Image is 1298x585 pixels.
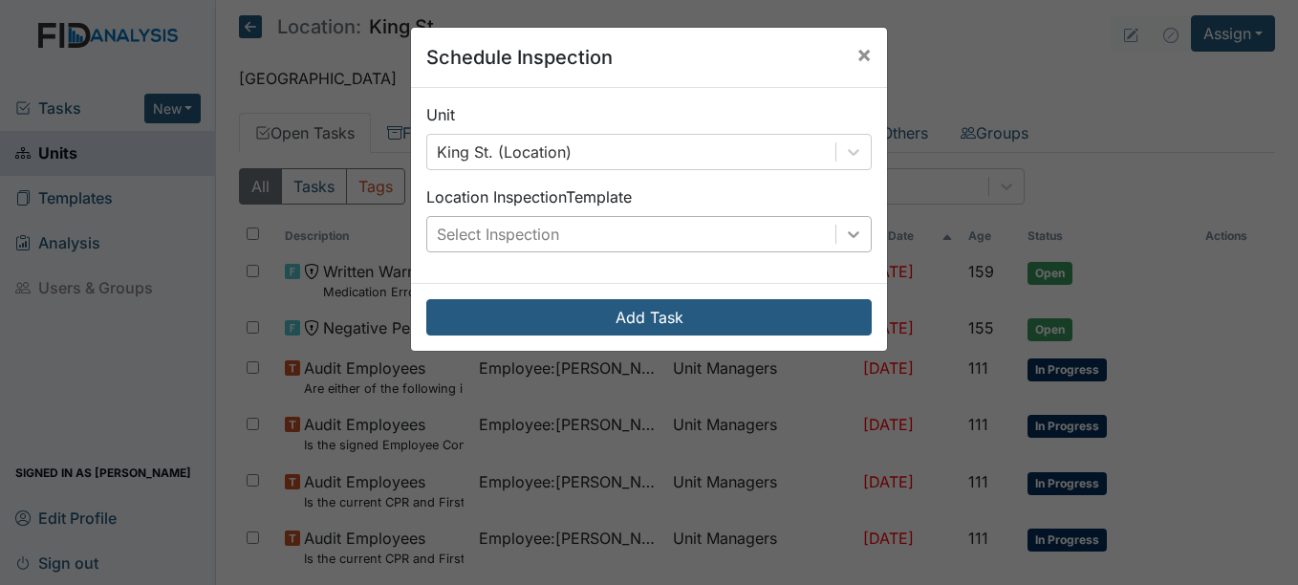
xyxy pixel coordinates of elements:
label: Location Inspection Template [426,185,632,208]
button: Close [841,28,887,81]
label: Unit [426,103,455,126]
button: Add Task [426,299,872,336]
h5: Schedule Inspection [426,43,613,72]
div: King St. (Location) [437,141,572,163]
div: Select Inspection [437,223,559,246]
span: × [856,40,872,68]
